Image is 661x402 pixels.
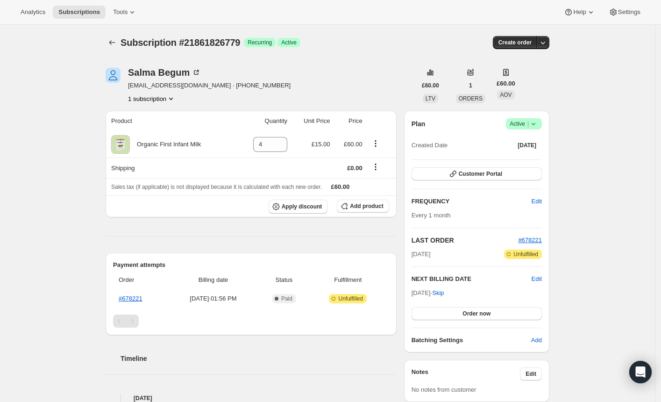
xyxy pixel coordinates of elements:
button: Analytics [15,6,51,19]
button: Apply discount [269,200,328,214]
span: Every 1 month [412,212,451,219]
span: Unfulfilled [338,295,363,302]
button: Product actions [128,94,176,103]
span: £60.00 [331,183,350,190]
button: [DATE] [512,139,542,152]
span: Active [510,119,538,129]
button: Add [526,333,547,348]
nav: Pagination [113,315,389,328]
span: Subscription #21861826779 [121,37,240,48]
a: #678221 [119,295,142,302]
button: Shipping actions [368,162,383,172]
span: Paid [281,295,292,302]
span: Edit [532,197,542,206]
span: ORDERS [459,95,483,102]
span: Apply discount [282,203,322,210]
span: Skip [432,288,444,298]
span: Customer Portal [459,170,502,178]
span: Add product [350,202,383,210]
span: 1 [469,82,472,89]
span: Analytics [21,8,45,16]
button: Create order [493,36,537,49]
h2: Plan [412,119,426,129]
span: £15.00 [312,141,330,148]
div: Organic First Infant Milk [130,140,201,149]
h2: Timeline [121,354,397,363]
th: Unit Price [290,111,333,131]
span: Active [281,39,297,46]
span: AOV [500,92,512,98]
span: Recurring [248,39,272,46]
button: #678221 [518,236,542,245]
span: Fulfillment [313,275,384,285]
th: Price [333,111,365,131]
h2: LAST ORDER [412,236,519,245]
span: Salma Begum [106,68,121,83]
button: Product actions [368,138,383,149]
button: 1 [463,79,478,92]
button: £60.00 [416,79,445,92]
span: Created Date [412,141,448,150]
span: Add [531,336,542,345]
button: Add product [337,200,389,213]
span: £60.00 [422,82,439,89]
h2: NEXT BILLING DATE [412,274,532,284]
button: Customer Portal [412,167,542,180]
span: [EMAIL_ADDRESS][DOMAIN_NAME] · [PHONE_NUMBER] [128,81,291,90]
span: Unfulfilled [513,251,538,258]
span: [DATE] [518,142,536,149]
button: Order now [412,307,542,320]
h2: Payment attempts [113,260,389,270]
h6: Batching Settings [412,336,531,345]
span: No notes from customer [412,386,476,393]
th: Shipping [106,158,237,178]
span: Sales tax (if applicable) is not displayed because it is calculated with each new order. [111,184,322,190]
a: #678221 [518,237,542,244]
span: Settings [618,8,640,16]
span: Tools [113,8,128,16]
span: Help [573,8,586,16]
span: Order now [462,310,490,317]
h2: FREQUENCY [412,197,532,206]
span: £60.00 [344,141,362,148]
button: Edit [532,274,542,284]
button: Subscriptions [106,36,119,49]
th: Product [106,111,237,131]
button: Edit [520,367,542,380]
span: £0.00 [347,165,362,172]
button: Tools [107,6,142,19]
span: [DATE] [412,250,431,259]
span: Billing date [171,275,256,285]
span: | [527,120,529,128]
button: Settings [603,6,646,19]
button: Edit [526,194,547,209]
th: Quantity [237,111,290,131]
button: Help [558,6,601,19]
span: Edit [526,370,536,378]
span: £60.00 [497,79,515,88]
img: product img [111,135,130,154]
span: Status [261,275,307,285]
th: Order [113,270,168,290]
h3: Notes [412,367,520,380]
span: [DATE] · [412,289,444,296]
button: Subscriptions [53,6,106,19]
div: Open Intercom Messenger [629,361,652,383]
span: LTV [426,95,435,102]
button: Skip [426,286,449,301]
span: Subscriptions [58,8,100,16]
span: Create order [498,39,532,46]
div: Salma Begum [128,68,201,77]
span: [DATE] · 01:56 PM [171,294,256,303]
